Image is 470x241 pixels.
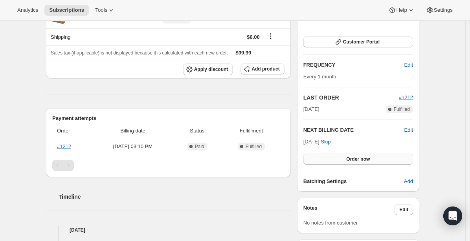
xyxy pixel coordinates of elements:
button: Settings [421,5,457,16]
button: Skip [316,136,335,148]
h2: NEXT BILLING DATE [303,126,404,134]
h6: Batching Settings [303,178,404,185]
button: Apply discount [183,63,233,75]
span: Customer Portal [343,39,380,45]
button: Subscriptions [44,5,89,16]
span: Fulfilled [394,106,410,112]
button: Add product [241,63,284,74]
span: Paid [195,143,204,150]
button: Customer Portal [303,36,413,47]
span: Add [404,178,413,185]
th: Order [52,122,92,140]
button: Shipping actions [264,32,277,40]
a: #1212 [399,94,413,100]
button: Edit [400,59,418,71]
button: Edit [395,204,413,215]
span: Help [396,7,407,13]
span: No notes from customer [303,220,358,226]
th: Shipping [46,28,145,45]
span: Every 1 month [303,74,336,80]
h4: [DATE] [46,226,291,234]
span: [DATE] · [303,139,331,145]
span: [DATE] · 03:10 PM [94,143,172,150]
span: Add product [252,66,279,72]
span: Analytics [17,7,38,13]
a: #1212 [57,143,71,149]
button: Help [384,5,419,16]
div: Open Intercom Messenger [443,207,462,225]
span: Order now [346,156,370,162]
h3: Notes [303,204,395,215]
span: [DATE] [303,105,319,113]
button: Edit [404,126,413,134]
h2: LAST ORDER [303,94,399,101]
button: Tools [90,5,120,16]
span: Status [176,127,218,135]
button: #1212 [399,94,413,101]
span: Fulfilled [246,143,262,150]
button: Add [399,175,418,188]
span: Billing date [94,127,172,135]
span: Fulfillment [223,127,279,135]
span: Edit [404,61,413,69]
span: $0.00 [247,34,260,40]
h2: FREQUENCY [303,61,404,69]
nav: Pagination [52,160,285,171]
span: Sales tax (if applicable) is not displayed because it is calculated with each new order. [51,50,228,56]
h2: Timeline [59,193,291,201]
span: Tools [95,7,107,13]
span: Apply discount [194,66,228,72]
button: Analytics [13,5,43,16]
span: $99.99 [236,50,252,56]
span: Subscriptions [49,7,84,13]
span: Settings [434,7,453,13]
button: Order now [303,154,413,165]
h2: Payment attempts [52,114,285,122]
span: Skip [321,138,330,146]
span: Edit [399,207,408,213]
